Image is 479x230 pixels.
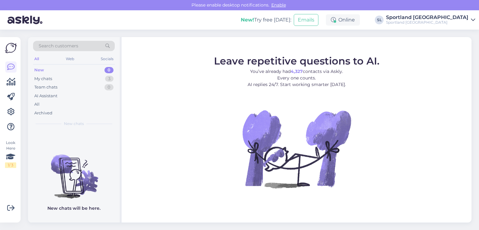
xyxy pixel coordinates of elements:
div: All [34,101,40,108]
div: Sportland [GEOGRAPHIC_DATA] [386,20,468,25]
div: My chats [34,76,52,82]
img: No Chat active [240,93,353,205]
div: 3 [105,76,114,82]
span: Enable [269,2,288,8]
span: New chats [64,121,84,127]
img: No chats [28,143,120,199]
div: 1 / 3 [5,162,16,168]
div: AI Assistant [34,93,57,99]
div: All [33,55,40,63]
div: Try free [DATE]: [241,16,291,24]
div: 0 [104,67,114,73]
div: Online [326,14,360,26]
div: Look Here [5,140,16,168]
div: SL [375,16,384,24]
div: New [34,67,44,73]
div: 0 [104,84,114,90]
img: Askly Logo [5,42,17,54]
a: Sportland [GEOGRAPHIC_DATA]Sportland [GEOGRAPHIC_DATA] [386,15,475,25]
b: New! [241,17,254,23]
div: Web [65,55,75,63]
div: Socials [99,55,115,63]
div: Sportland [GEOGRAPHIC_DATA] [386,15,468,20]
button: Emails [294,14,318,26]
span: Leave repetitive questions to AI. [214,55,380,67]
b: 4,327 [291,68,303,74]
p: New chats will be here. [47,205,100,212]
div: Archived [34,110,52,116]
div: Team chats [34,84,57,90]
p: You’ve already had contacts via Askly. Every one counts. AI replies 24/7. Start working smarter [... [214,68,380,88]
span: Search customers [39,43,78,49]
